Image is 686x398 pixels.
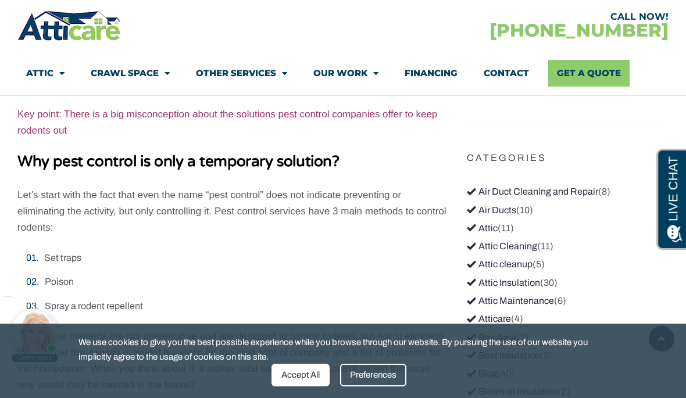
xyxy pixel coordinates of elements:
[467,239,661,254] li: (11)
[17,152,340,170] b: Why pest control is only a temporary solution?
[467,184,661,199] li: (8)
[17,109,437,136] span: Key point: T
[26,60,65,87] a: Attic
[271,364,330,386] div: Accept All
[467,205,516,215] a: Air Ducts
[467,241,537,251] a: Attic Cleaning
[467,187,598,196] a: Air Duct Cleaning and Repair
[484,60,529,87] a: Contact
[467,278,540,288] a: Attic Insulation
[405,60,458,87] a: Financing
[467,259,533,269] a: Attic cleanup
[467,293,661,309] li: (6)
[467,223,498,233] a: Attic
[343,12,669,21] div: CALL NOW!
[78,335,599,364] span: We use cookies to give you the best possible experience while you browse through our website. By ...
[17,109,437,136] span: here is a big misconception about the solutions pest control companies offer to keep rodents out
[548,60,630,87] a: Get A Quote
[467,311,661,327] li: (4)
[17,189,446,233] span: Let’s start with the fact that even the name “pest control” does not indicate preventing or elimi...
[313,60,378,87] a: Our Work
[26,60,660,87] nav: Menu
[6,305,64,363] iframe: Chat Invitation
[467,314,511,324] a: Atticare
[467,257,661,272] li: (5)
[45,277,74,286] span: Poison
[467,221,661,236] li: (11)
[467,87,491,96] a: « Dec
[91,60,170,87] a: Crawl Space
[467,275,661,291] li: (30)
[44,253,81,263] span: Set traps
[467,296,554,306] a: Attic Maintenance
[28,9,94,24] span: Opens a chat window
[196,60,287,87] a: Other Services
[467,203,661,218] li: (10)
[467,144,661,172] h5: Categories
[340,364,406,386] div: Preferences
[45,301,143,311] span: Spray a rodent repellent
